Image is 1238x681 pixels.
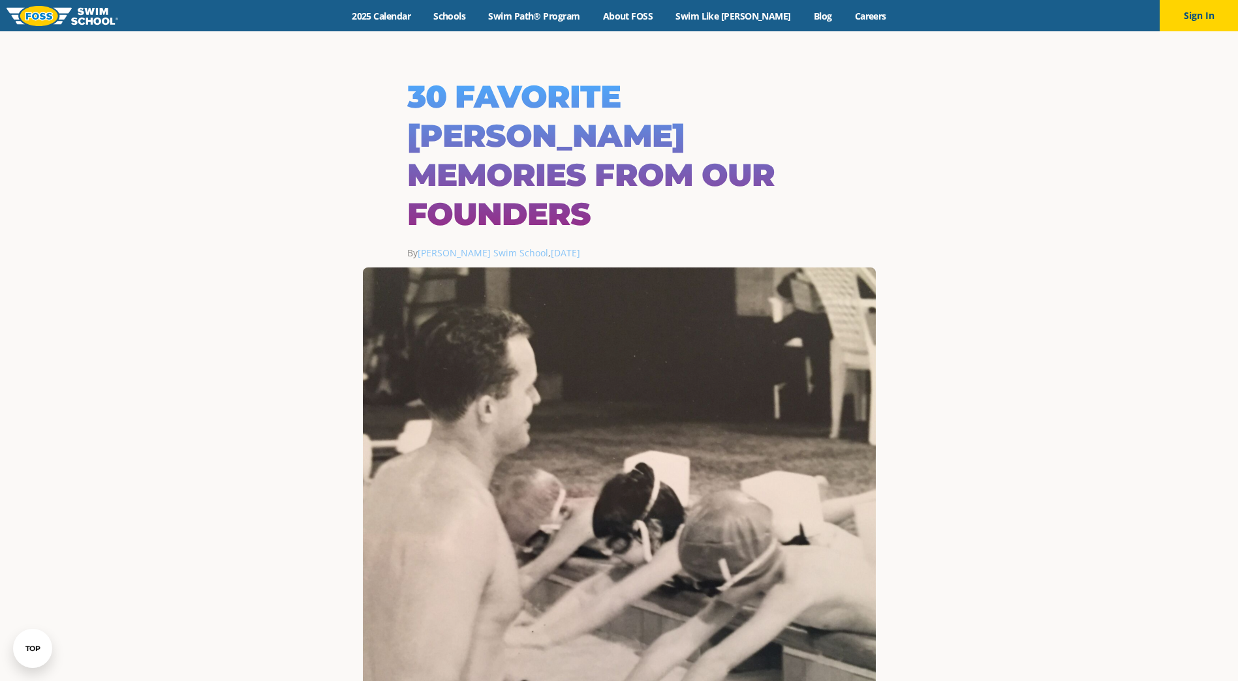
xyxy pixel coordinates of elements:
[7,6,118,26] img: FOSS Swim School Logo
[843,10,897,22] a: Careers
[25,644,40,653] div: TOP
[341,10,422,22] a: 2025 Calendar
[422,10,477,22] a: Schools
[664,10,803,22] a: Swim Like [PERSON_NAME]
[548,247,580,259] span: ,
[591,10,664,22] a: About FOSS
[551,247,580,259] a: [DATE]
[418,247,548,259] a: [PERSON_NAME] Swim School
[407,247,548,259] span: By
[802,10,843,22] a: Blog
[407,77,831,234] h1: 30 Favorite [PERSON_NAME] Memories from Our Founders
[477,10,591,22] a: Swim Path® Program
